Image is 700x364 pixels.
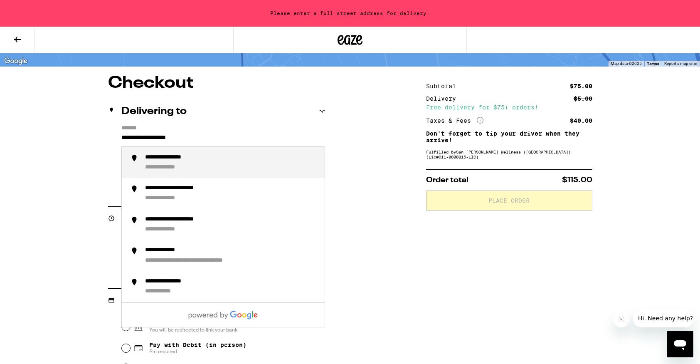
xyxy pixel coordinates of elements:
span: Pin required [149,348,246,355]
p: Don't forget to tip your driver when they arrive! [426,130,592,144]
div: Subtotal [426,83,462,89]
div: $5.00 [574,96,592,102]
a: Terms [647,61,659,66]
span: You will be redirected to link your bank [149,327,243,333]
span: $115.00 [562,176,592,184]
div: Delivery [426,96,462,102]
a: Open this area in Google Maps (opens a new window) [2,56,30,67]
span: Map data ©2025 [611,61,642,66]
iframe: Close message [613,311,630,327]
div: $75.00 [570,83,592,89]
img: Google [2,56,30,67]
a: Report a map error [664,61,698,66]
span: Order total [426,176,468,184]
span: Place Order [488,198,530,203]
iframe: Message from company [633,309,693,327]
div: $40.00 [570,118,592,124]
iframe: Button to launch messaging window [667,331,693,357]
div: Taxes & Fees [426,117,483,124]
span: Pay with Debit (in person) [149,342,246,348]
div: Fulfilled by San [PERSON_NAME] Wellness ([GEOGRAPHIC_DATA]) (Lic# C11-0000815-LIC ) [426,149,592,159]
button: Place Order [426,191,592,210]
h2: Delivering to [121,106,187,116]
h1: Checkout [108,75,325,92]
div: Free delivery for $75+ orders! [426,104,592,110]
